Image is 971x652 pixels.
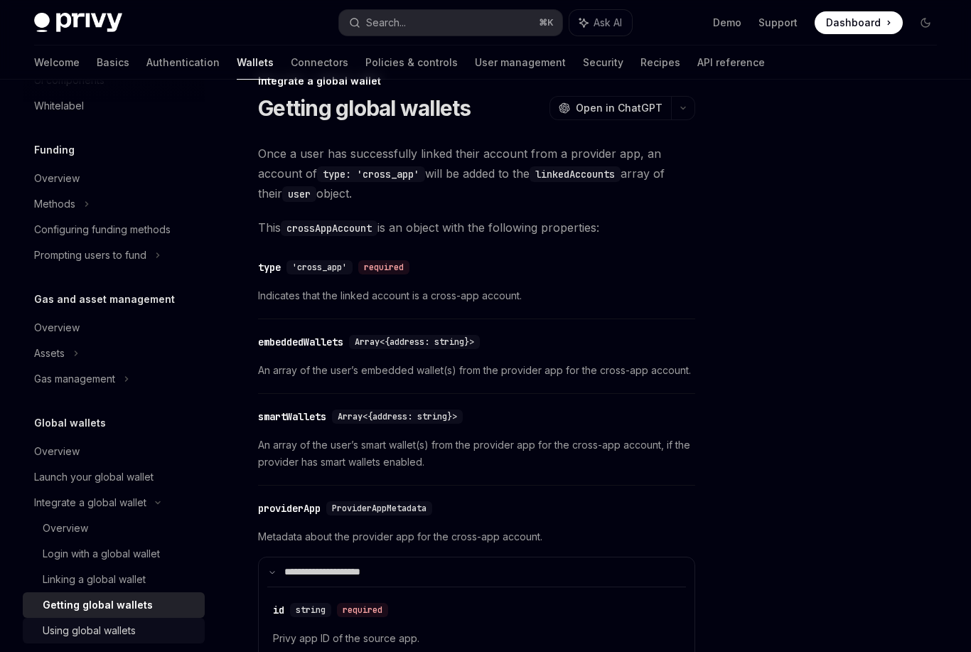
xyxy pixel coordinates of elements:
button: Open in ChatGPT [549,96,671,120]
div: Linking a global wallet [43,571,146,588]
span: Ask AI [594,16,622,30]
div: Login with a global wallet [43,545,160,562]
a: Overview [23,439,205,464]
div: Search... [366,14,406,31]
code: crossAppAccount [281,220,377,236]
a: API reference [697,46,765,80]
div: Overview [34,319,80,336]
h5: Global wallets [34,415,106,432]
button: Toggle dark mode [914,11,937,34]
a: Authentication [146,46,220,80]
h5: Funding [34,141,75,159]
a: Using global wallets [23,618,205,643]
a: Configuring funding methods [23,217,205,242]
div: required [337,603,388,617]
div: required [358,260,409,274]
div: Getting global wallets [43,597,153,614]
a: Login with a global wallet [23,541,205,567]
span: 'cross_app' [292,262,347,273]
a: Overview [23,166,205,191]
button: Search...⌘K [339,10,563,36]
h1: Getting global wallets [258,95,471,121]
div: Using global wallets [43,622,136,639]
div: Whitelabel [34,97,84,114]
div: Launch your global wallet [34,469,154,486]
div: embeddedWallets [258,335,343,349]
span: Privy app ID of the source app. [273,630,680,647]
a: Overview [23,515,205,541]
div: Configuring funding methods [34,221,171,238]
div: Integrate a global wallet [258,74,695,88]
span: Open in ChatGPT [576,101,662,115]
div: Overview [43,520,88,537]
div: smartWallets [258,410,326,424]
a: Dashboard [815,11,903,34]
a: Linking a global wallet [23,567,205,592]
span: An array of the user’s smart wallet(s) from the provider app for the cross-app account, if the pr... [258,437,695,471]
span: Dashboard [826,16,881,30]
div: Overview [34,170,80,187]
div: Integrate a global wallet [34,494,146,511]
code: linkedAccounts [530,166,621,182]
a: Welcome [34,46,80,80]
div: Prompting users to fund [34,247,146,264]
a: Overview [23,315,205,341]
span: string [296,604,326,616]
span: This is an object with the following properties: [258,218,695,237]
div: Overview [34,443,80,460]
div: providerApp [258,501,321,515]
span: An array of the user’s embedded wallet(s) from the provider app for the cross-app account. [258,362,695,379]
img: dark logo [34,13,122,33]
div: type [258,260,281,274]
a: Support [758,16,798,30]
div: Methods [34,196,75,213]
a: Policies & controls [365,46,458,80]
code: type: 'cross_app' [317,166,425,182]
a: User management [475,46,566,80]
a: Connectors [291,46,348,80]
div: Gas management [34,370,115,388]
a: Security [583,46,623,80]
span: Metadata about the provider app for the cross-app account. [258,528,695,545]
button: Ask AI [569,10,632,36]
a: Whitelabel [23,93,205,119]
span: Array<{address: string}> [355,336,474,348]
span: ProviderAppMetadata [332,503,427,514]
a: Getting global wallets [23,592,205,618]
a: Wallets [237,46,274,80]
a: Recipes [640,46,680,80]
div: Assets [34,345,65,362]
a: Basics [97,46,129,80]
a: Demo [713,16,741,30]
a: Launch your global wallet [23,464,205,490]
span: Once a user has successfully linked their account from a provider app, an account of will be adde... [258,144,695,203]
div: id [273,603,284,617]
h5: Gas and asset management [34,291,175,308]
span: ⌘ K [539,17,554,28]
code: user [282,186,316,202]
span: Array<{address: string}> [338,411,457,422]
span: Indicates that the linked account is a cross-app account. [258,287,695,304]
